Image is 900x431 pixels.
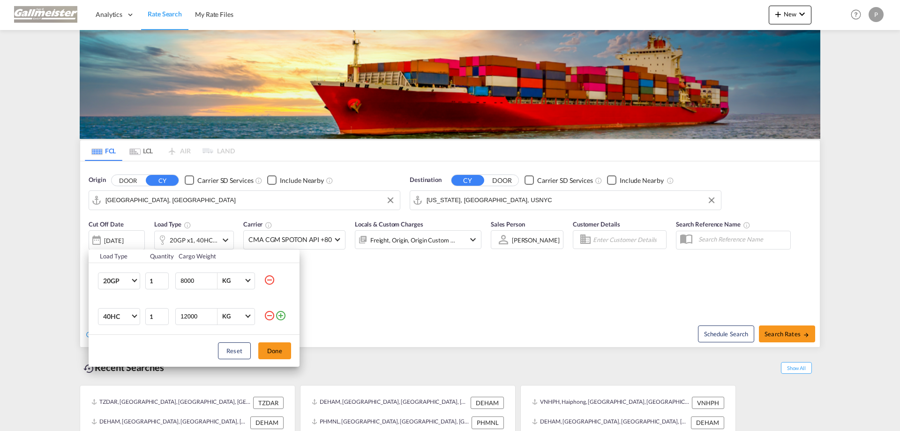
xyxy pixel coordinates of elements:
button: Done [258,342,291,359]
div: KG [222,277,231,284]
button: Reset [218,342,251,359]
span: 20GP [103,276,130,286]
md-icon: icon-plus-circle-outline [275,310,286,321]
input: Qty [145,272,169,289]
th: Load Type [89,250,144,263]
span: 40HC [103,312,130,321]
input: Enter Weight [180,273,217,289]
md-select: Choose: 20GP [98,272,140,289]
input: Qty [145,308,169,325]
md-icon: icon-minus-circle-outline [264,274,275,286]
div: KG [222,312,231,320]
md-select: Choose: 40HC [98,308,140,325]
md-icon: icon-minus-circle-outline [264,310,275,321]
div: Cargo Weight [179,252,258,260]
input: Enter Weight [180,309,217,325]
th: Quantity [144,250,173,263]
